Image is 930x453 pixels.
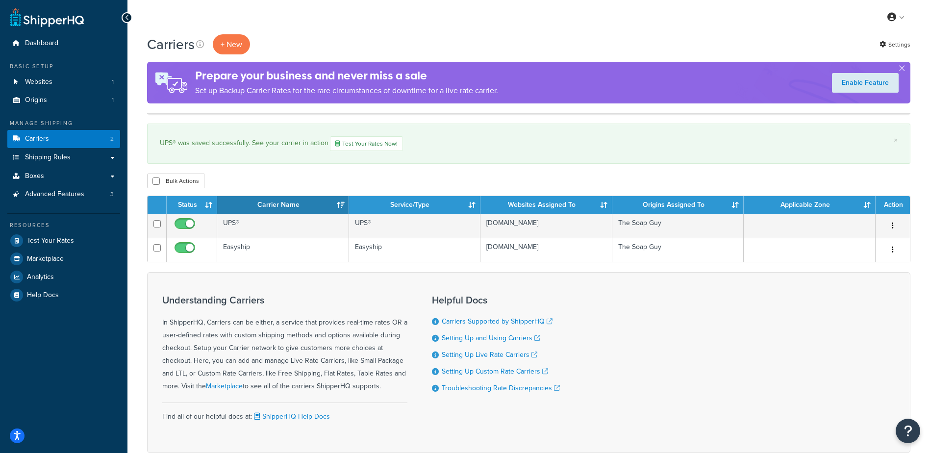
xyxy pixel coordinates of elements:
[832,73,899,93] a: Enable Feature
[25,190,84,199] span: Advanced Features
[252,411,330,422] a: ShipperHQ Help Docs
[612,196,744,214] th: Origins Assigned To: activate to sort column ascending
[110,135,114,143] span: 2
[195,84,498,98] p: Set up Backup Carrier Rates for the rare circumstances of downtime for a live rate carrier.
[442,333,540,343] a: Setting Up and Using Carriers
[7,286,120,304] a: Help Docs
[7,91,120,109] li: Origins
[25,96,47,104] span: Origins
[442,350,537,360] a: Setting Up Live Rate Carriers
[110,190,114,199] span: 3
[7,73,120,91] a: Websites 1
[349,214,481,238] td: UPS®
[894,136,898,144] a: ×
[7,221,120,229] div: Resources
[25,39,58,48] span: Dashboard
[25,153,71,162] span: Shipping Rules
[7,268,120,286] a: Analytics
[147,174,204,188] button: Bulk Actions
[349,196,481,214] th: Service/Type: activate to sort column ascending
[160,136,898,151] div: UPS® was saved successfully. See your carrier in action
[27,237,74,245] span: Test Your Rates
[27,255,64,263] span: Marketplace
[206,381,243,391] a: Marketplace
[25,135,49,143] span: Carriers
[7,34,120,52] a: Dashboard
[442,366,548,377] a: Setting Up Custom Rate Carriers
[7,185,120,203] a: Advanced Features 3
[876,196,910,214] th: Action
[880,38,910,51] a: Settings
[7,185,120,203] li: Advanced Features
[195,68,498,84] h4: Prepare your business and never miss a sale
[217,196,349,214] th: Carrier Name: activate to sort column ascending
[147,62,195,103] img: ad-rules-rateshop-fe6ec290ccb7230408bd80ed9643f0289d75e0ffd9eb532fc0e269fcd187b520.png
[349,238,481,262] td: Easyship
[112,96,114,104] span: 1
[330,136,403,151] a: Test Your Rates Now!
[480,238,612,262] td: [DOMAIN_NAME]
[7,250,120,268] a: Marketplace
[162,295,407,393] div: In ShipperHQ, Carriers can be either, a service that provides real-time rates OR a user-defined r...
[7,167,120,185] a: Boxes
[612,214,744,238] td: The Soap Guy
[27,291,59,300] span: Help Docs
[442,316,553,327] a: Carriers Supported by ShipperHQ
[7,232,120,250] a: Test Your Rates
[896,419,920,443] button: Open Resource Center
[7,130,120,148] li: Carriers
[480,196,612,214] th: Websites Assigned To: activate to sort column ascending
[217,214,349,238] td: UPS®
[432,295,560,305] h3: Helpful Docs
[213,34,250,54] button: + New
[442,383,560,393] a: Troubleshooting Rate Discrepancies
[612,238,744,262] td: The Soap Guy
[7,130,120,148] a: Carriers 2
[167,196,217,214] th: Status: activate to sort column ascending
[10,7,84,27] a: ShipperHQ Home
[25,78,52,86] span: Websites
[7,62,120,71] div: Basic Setup
[112,78,114,86] span: 1
[25,172,44,180] span: Boxes
[162,403,407,423] div: Find all of our helpful docs at:
[7,119,120,127] div: Manage Shipping
[480,214,612,238] td: [DOMAIN_NAME]
[162,295,407,305] h3: Understanding Carriers
[217,238,349,262] td: Easyship
[27,273,54,281] span: Analytics
[7,73,120,91] li: Websites
[744,196,876,214] th: Applicable Zone: activate to sort column ascending
[147,35,195,54] h1: Carriers
[7,149,120,167] a: Shipping Rules
[7,91,120,109] a: Origins 1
